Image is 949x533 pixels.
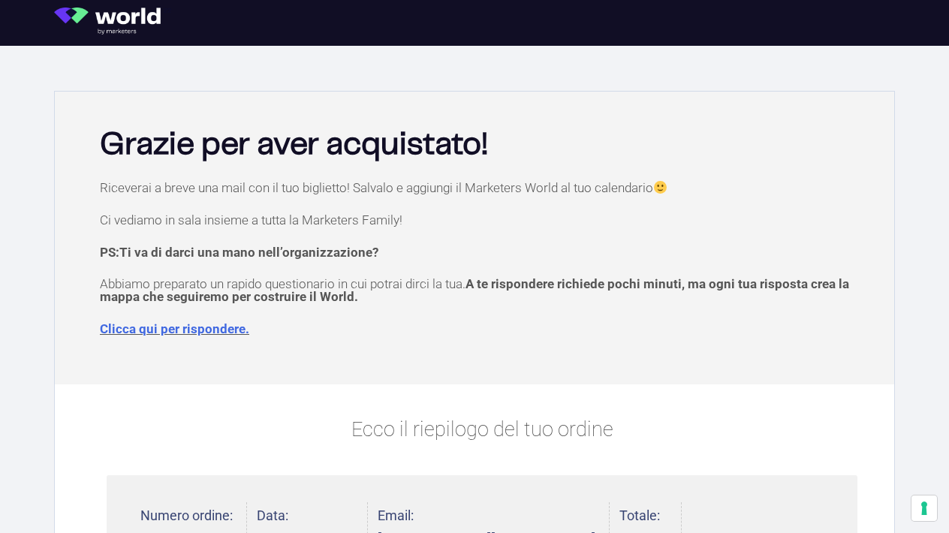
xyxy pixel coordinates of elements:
[100,321,249,336] a: Clicca qui per rispondere.
[654,181,667,194] img: 🙂
[107,414,857,445] p: Ecco il riepilogo del tuo ordine
[100,130,488,160] b: Grazie per aver acquistato!
[100,278,864,303] p: Abbiamo preparato un rapido questionario in cui potrai dirci la tua.
[119,245,378,260] span: Ti va di darci una mano nell’organizzazione?
[100,181,864,194] p: Riceverai a breve una mail con il tuo biglietto! Salvalo e aggiungi il Marketers World al tuo cal...
[100,214,864,227] p: Ci vediamo in sala insieme a tutta la Marketers Family!
[12,474,57,519] iframe: Customerly Messenger Launcher
[100,276,849,304] span: A te rispondere richiede pochi minuti, ma ogni tua risposta crea la mappa che seguiremo per costr...
[911,495,937,521] button: Le tue preferenze relative al consenso per le tecnologie di tracciamento
[100,245,378,260] strong: PS:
